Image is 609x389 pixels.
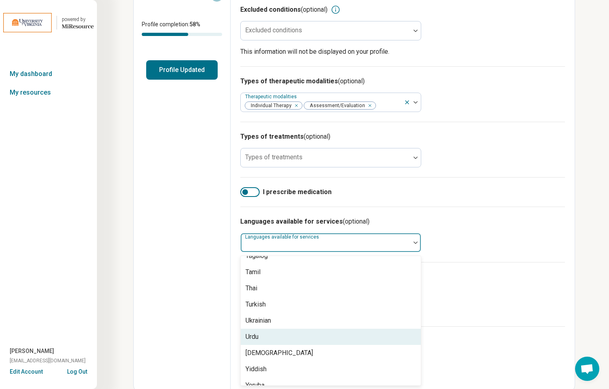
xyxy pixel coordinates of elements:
span: (optional) [343,218,370,225]
label: Excluded conditions [245,26,302,34]
span: Individual Therapy [245,102,294,110]
div: Urdu [246,332,258,342]
span: [EMAIL_ADDRESS][DOMAIN_NAME] [10,357,86,364]
span: 58 % [189,21,200,27]
label: Therapeutic modalities [245,94,298,99]
div: Profile completion [142,33,222,36]
h3: Excluded conditions [240,5,328,15]
div: powered by [62,16,94,23]
a: University of Virginiapowered by [3,13,94,32]
div: Turkish [246,300,266,309]
div: Tamil [246,267,260,277]
div: [DEMOGRAPHIC_DATA] [246,348,313,358]
div: Thai [246,283,257,293]
span: I prescribe medication [263,187,332,197]
p: This information will not be displayed on your profile. [240,47,565,57]
div: Tagalog [246,251,268,261]
h3: Types of treatments [240,132,565,142]
span: (optional) [338,77,365,85]
label: Languages available for services [245,234,321,240]
div: Open chat [575,357,599,381]
img: University of Virginia [3,13,52,32]
div: Yiddish [246,364,267,374]
label: Types of treatments [245,153,302,161]
h3: Types of therapeutic modalities [240,76,565,86]
div: Profile completion: [134,15,230,41]
button: Edit Account [10,368,43,376]
span: (optional) [301,6,328,13]
div: Ukrainian [246,316,271,326]
span: [PERSON_NAME] [10,347,54,355]
button: Log Out [67,368,87,374]
span: Assessment/Evaluation [304,102,367,110]
button: Profile Updated [146,60,218,80]
h3: Languages available for services [240,217,565,226]
span: (optional) [304,133,330,140]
